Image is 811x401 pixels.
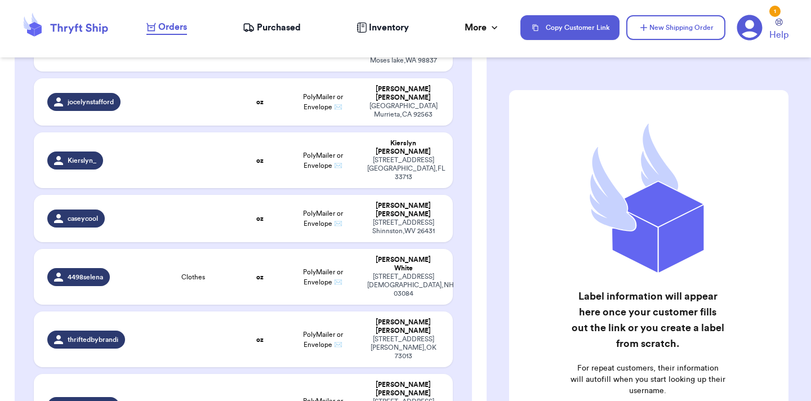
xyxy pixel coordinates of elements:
span: PolyMailer or Envelope ✉️ [303,269,343,286]
span: Inventory [369,21,409,34]
span: Kierslyn_ [68,156,96,165]
div: [STREET_ADDRESS] [DEMOGRAPHIC_DATA] , NH 03084 [367,273,439,298]
button: New Shipping Order [626,15,725,40]
span: jocelynstafford [68,97,114,106]
span: PolyMailer or Envelope ✉️ [303,93,343,110]
div: Kierslyn [PERSON_NAME] [367,139,439,156]
div: [PERSON_NAME] [PERSON_NAME] [367,381,439,398]
div: [PERSON_NAME] [PERSON_NAME] [367,85,439,102]
a: Purchased [243,21,301,34]
a: Inventory [357,21,409,34]
span: Orders [158,20,187,34]
div: 1 [769,6,781,17]
div: [STREET_ADDRESS] [GEOGRAPHIC_DATA] , FL 33713 [367,156,439,181]
span: thriftedbybrandi [68,335,118,344]
strong: oz [256,99,264,105]
div: [STREET_ADDRESS] [PERSON_NAME] , OK 73013 [367,335,439,360]
span: PolyMailer or Envelope ✉️ [303,331,343,348]
span: 4498selena [68,273,103,282]
div: [PERSON_NAME] [PERSON_NAME] [367,318,439,335]
span: Purchased [257,21,301,34]
a: Help [769,19,788,42]
span: PolyMailer or Envelope ✉️ [303,152,343,169]
div: [STREET_ADDRESS] Shinnston , WV 26431 [367,219,439,235]
strong: oz [256,336,264,343]
button: Copy Customer Link [520,15,620,40]
span: PolyMailer or Envelope ✉️ [303,210,343,227]
strong: oz [256,157,264,164]
div: [GEOGRAPHIC_DATA] Murrieta , CA 92563 [367,102,439,119]
a: Orders [146,20,187,35]
strong: oz [256,274,264,280]
strong: oz [256,215,264,222]
span: Help [769,28,788,42]
div: [PERSON_NAME] White [367,256,439,273]
span: Clothes [181,273,205,282]
span: caseycool [68,214,98,223]
div: More [465,21,500,34]
a: 1 [737,15,763,41]
div: [PERSON_NAME] [PERSON_NAME] [367,202,439,219]
h2: Label information will appear here once your customer fills out the link or you create a label fr... [570,288,725,351]
p: For repeat customers, their information will autofill when you start looking up their username. [570,363,725,396]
